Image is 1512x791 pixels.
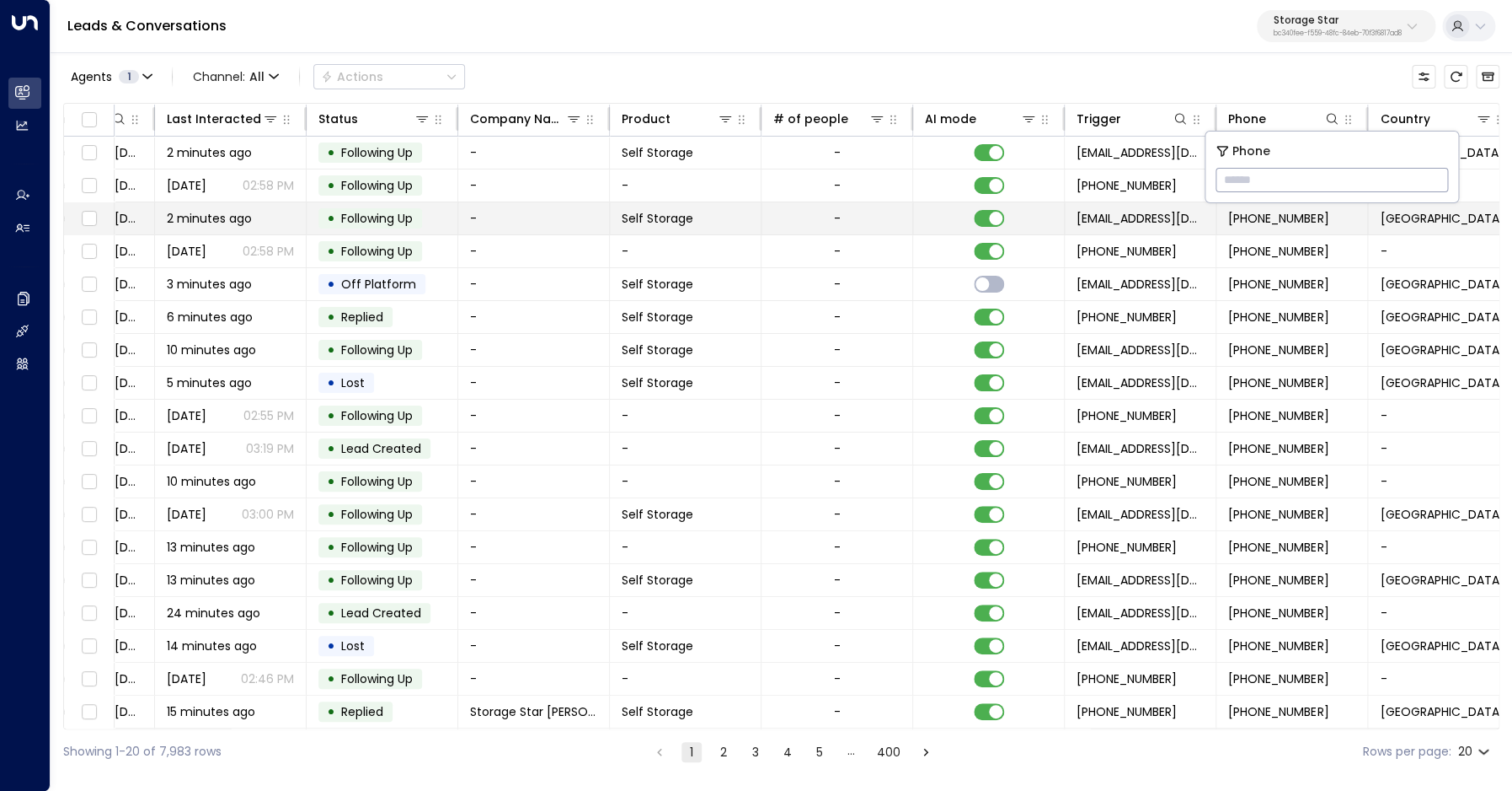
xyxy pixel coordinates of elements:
p: 02:58 PM [243,243,294,260]
span: Following Up [341,670,413,687]
span: Sep 11, 2025 [167,440,206,457]
td: - [458,169,610,202]
td: - [458,202,610,234]
span: +13073460348 [1228,276,1328,293]
span: United States [1380,572,1504,589]
nav: pagination navigation [649,741,937,762]
div: • [327,336,335,364]
div: • [327,401,335,430]
button: Go to page 5 [809,742,830,762]
td: - [610,663,761,695]
button: Go to page 3 [745,742,766,762]
span: Toggle select row [78,504,99,525]
div: • [327,237,335,266]
div: - [834,407,841,424]
span: +17206250802 [1228,638,1328,654]
td: - [610,235,761,267]
span: 13 minutes ago [167,572,255,589]
span: +18087851353 [1228,539,1328,556]
span: Yesterday [167,506,206,523]
span: +19896159448 [1077,703,1177,720]
td: - [458,235,610,267]
span: 14 minutes ago [167,638,257,654]
span: Following Up [341,342,413,358]
span: +13073460348 [1228,309,1328,326]
td: - [610,433,761,465]
p: 03:19 PM [246,440,294,457]
span: +18087851353 [1077,539,1177,556]
div: • [327,533,335,562]
div: • [327,204,335,233]
span: +18087851353 [1228,572,1328,589]
div: AI mode [925,109,1037,129]
span: Self Storage [622,276,693,293]
div: Phone [1228,109,1340,129]
div: - [834,144,841,161]
span: +19563247861 [1228,473,1328,490]
span: 2 minutes ago [167,210,252,227]
div: Company Name [470,109,565,129]
div: Country [1380,109,1429,129]
span: 13 minutes ago [167,539,255,556]
span: +19563247861 [1077,473,1177,490]
button: page 1 [681,742,702,762]
span: Toggle select row [78,471,99,492]
span: no-reply-facilities@sparefoot.com [1077,605,1204,621]
span: +15307205344 [1077,243,1177,260]
span: +15307205344 [1228,210,1328,227]
span: Toggle select row [78,307,99,328]
span: Toggle select row [78,603,99,624]
td: - [610,597,761,629]
div: - [834,638,841,654]
div: Product [622,109,671,129]
td: - [458,367,610,399]
span: Agents [71,71,112,83]
div: - [834,440,841,457]
span: noreply@storagely.io [1077,342,1204,358]
span: Yesterday [167,243,206,260]
span: +19563247861 [1228,506,1328,523]
div: - [834,177,841,194]
div: Company Name [470,109,582,129]
td: - [458,301,610,333]
div: - [834,309,841,326]
span: 5 minutes ago [167,374,252,391]
div: - [834,276,841,293]
span: Toggle select row [78,636,99,657]
label: Rows per page: [1363,743,1451,761]
td: - [458,564,610,596]
a: Leads & Conversations [67,16,227,35]
span: Toggle select row [78,570,99,591]
span: Lost [341,638,365,654]
span: Self Storage [622,309,693,326]
span: Toggle select row [78,143,99,164]
span: Phone [1232,142,1270,161]
button: Archived Leads [1476,65,1499,89]
button: Go to page 400 [874,742,904,762]
span: Lead Created [341,440,421,457]
div: Status [318,109,430,129]
button: Customize [1412,65,1435,89]
span: Lead Created [341,605,421,621]
td: - [458,334,610,366]
span: Following Up [341,144,413,161]
span: no-reply-facilities@sparefoot.com [1077,638,1204,654]
div: Phone [1228,109,1266,129]
div: Status [318,109,358,129]
span: Toggle select all [78,110,99,131]
span: +17206250802 [1077,670,1177,687]
td: - [458,531,610,563]
td: - [610,169,761,202]
span: Following Up [341,243,413,260]
div: - [834,506,841,523]
span: noreply@storagely.io [1077,506,1204,523]
span: Following Up [341,473,413,490]
div: - [834,243,841,260]
span: no-reply-facilities@sparefoot.com [1077,572,1204,589]
span: no-reply-facilities@sparefoot.com [1077,440,1204,457]
span: Toggle select row [78,373,99,394]
span: Self Storage [622,572,693,589]
span: Toggle select row [78,439,99,460]
button: Agents1 [63,65,158,89]
p: 02:46 PM [241,670,294,687]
